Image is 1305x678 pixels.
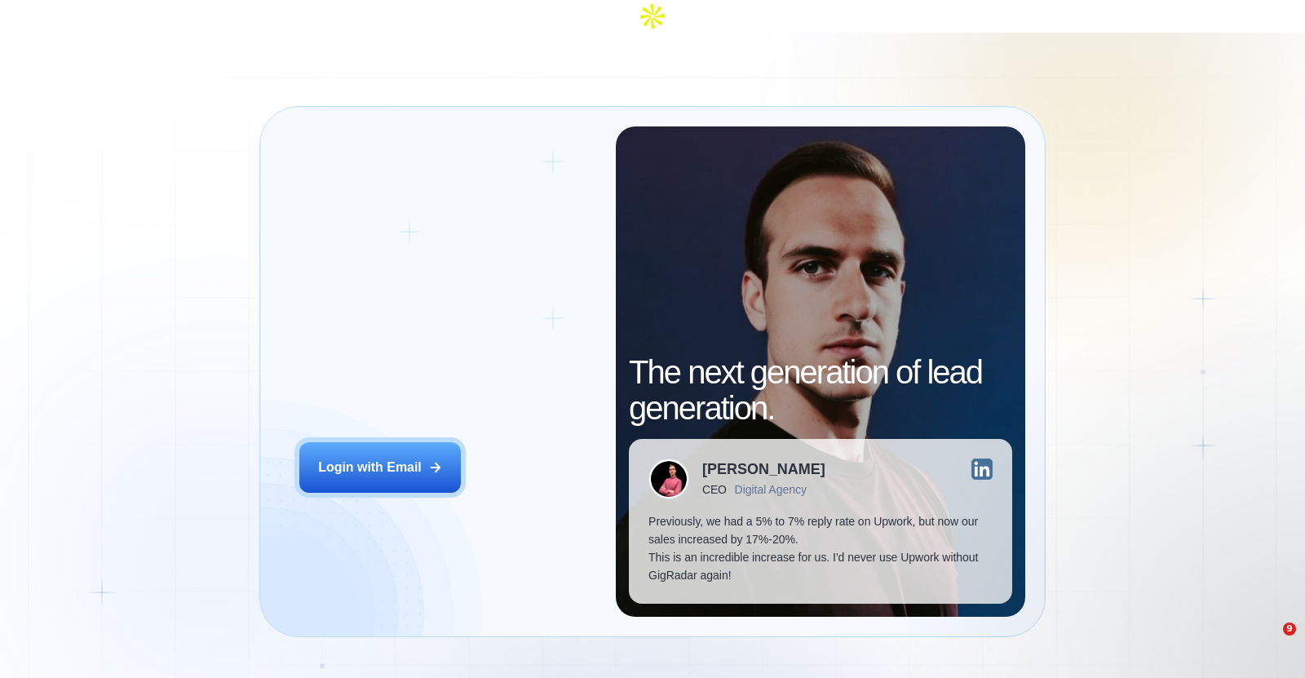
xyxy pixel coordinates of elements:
[629,354,1011,426] h2: The next generation of lead generation.
[1283,623,1296,636] span: 9
[702,462,825,476] div: [PERSON_NAME]
[648,512,992,584] p: Previously, we had a 5% to 7% reply rate on Upwork, but now our sales increased by 17%-20%. This ...
[702,483,726,496] div: CEO
[1250,623,1289,662] iframe: Intercom live chat
[318,459,422,476] div: Login with Email
[299,442,461,493] button: Login with Email
[735,483,807,496] div: Digital Agency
